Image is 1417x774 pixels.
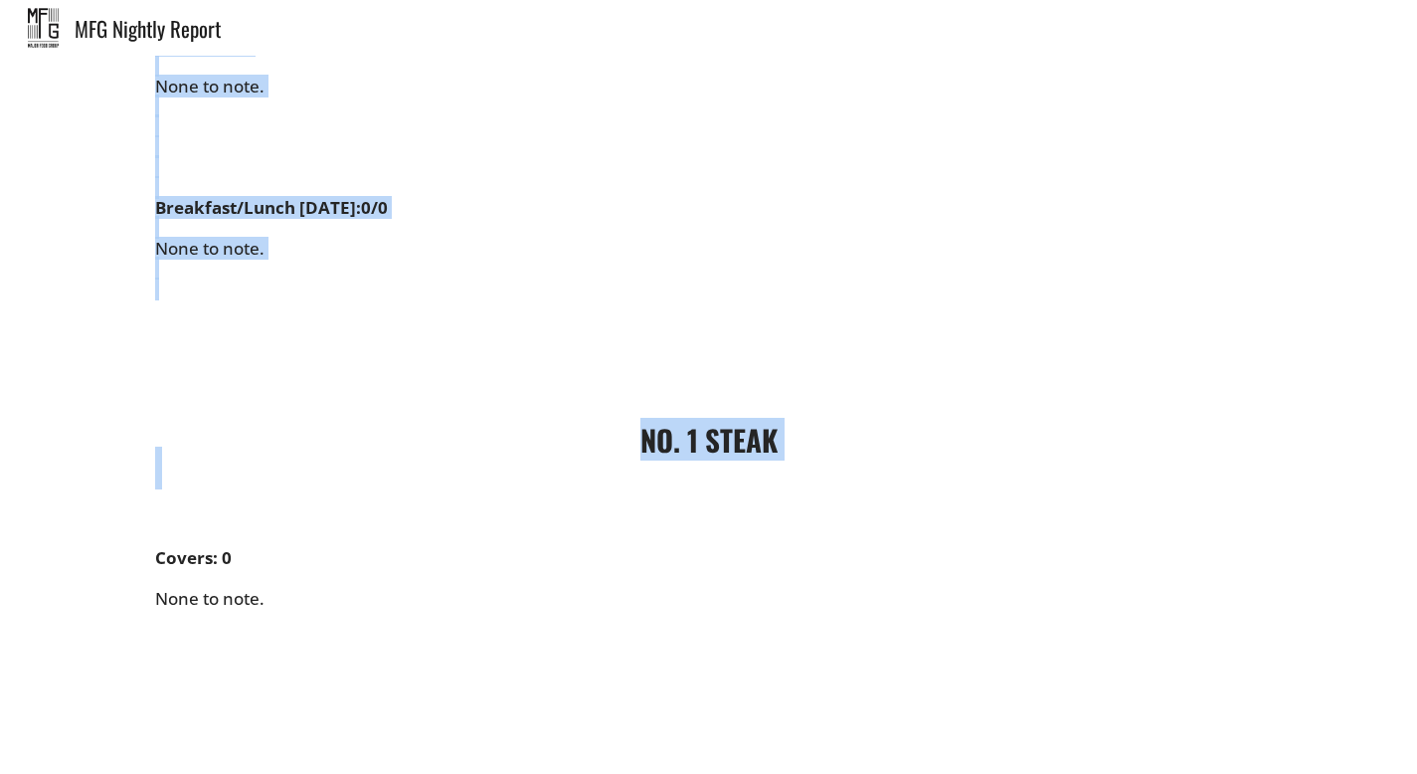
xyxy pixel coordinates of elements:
img: mfg_nightly.jpeg [28,8,59,48]
div: None to note. [155,548,1263,710]
strong: 0/0 [361,196,388,219]
strong: Breakfast/Lunch [DATE]: [155,196,361,219]
div: MFG Nightly Report [75,18,1417,39]
div: None to note. [155,198,1263,299]
strong: Covers: 0 [155,546,232,569]
div: None to note. [155,36,1263,198]
strong: NO. 1 STEAK [640,418,778,461]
